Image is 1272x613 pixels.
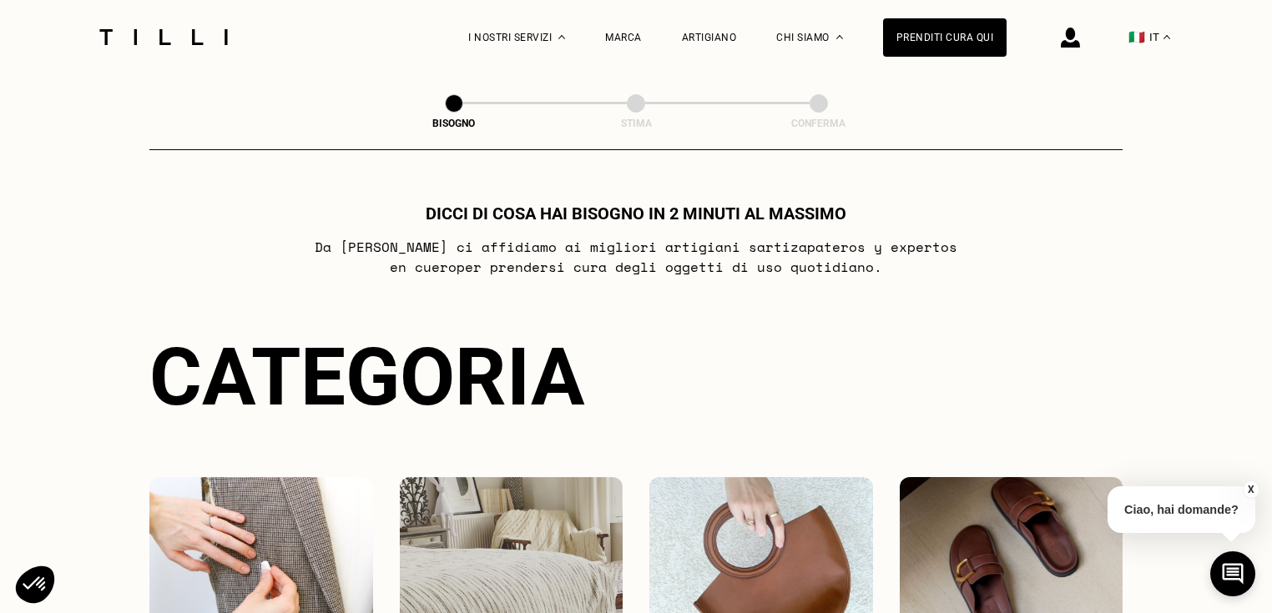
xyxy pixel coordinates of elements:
div: Categoria [149,330,1123,424]
span: 🇮🇹 [1128,29,1145,45]
a: Marca [605,32,642,43]
img: Menu a tendina [558,35,565,39]
img: icona di accesso [1061,28,1080,48]
h1: Dicci di cosa hai bisogno in 2 minuti al massimo [426,203,846,224]
img: Menu a discesa su [836,35,843,39]
a: Artigiano [682,32,737,43]
img: menu déroulant [1163,35,1170,39]
div: Conferma [735,118,902,129]
button: X [1243,480,1259,499]
div: Bisogno [371,118,538,129]
p: Da [PERSON_NAME] ci affidiamo ai migliori artigiani sarti zapateros y expertos en cuero per prend... [305,237,967,277]
p: Ciao, hai domande? [1108,486,1255,533]
img: Logo del servizio di sartoria Tilli [93,29,234,45]
a: Prenditi cura qui [883,18,1007,57]
div: Stima [553,118,719,129]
